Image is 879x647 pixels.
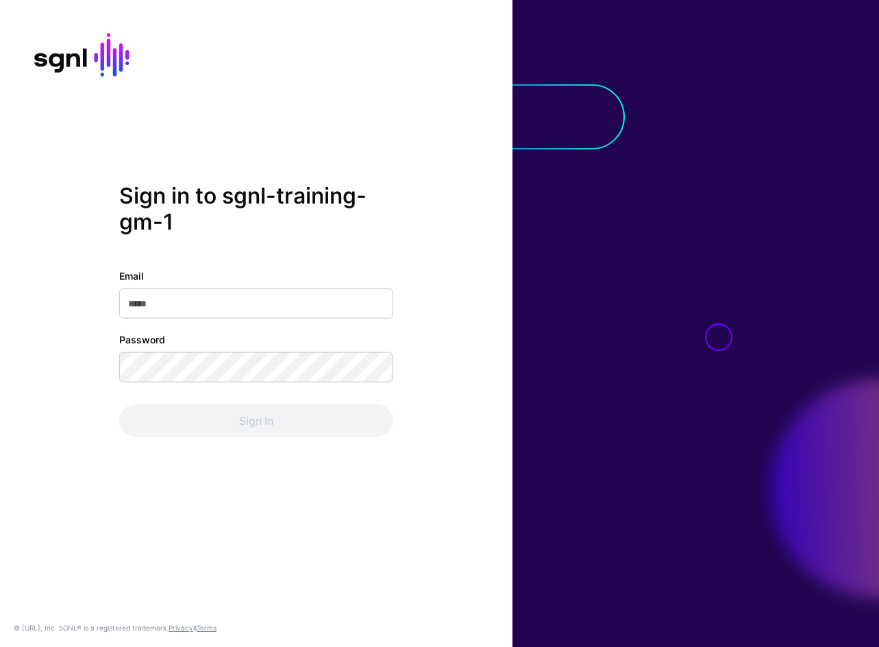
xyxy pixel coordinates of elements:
a: Terms [197,624,216,632]
h2: Sign in to sgnl-training-gm-1 [119,183,393,236]
div: © [URL], Inc. SGNL® is a registered trademark. & [14,622,216,633]
label: Email [119,268,144,282]
a: Privacy [169,624,193,632]
label: Password [119,332,165,346]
